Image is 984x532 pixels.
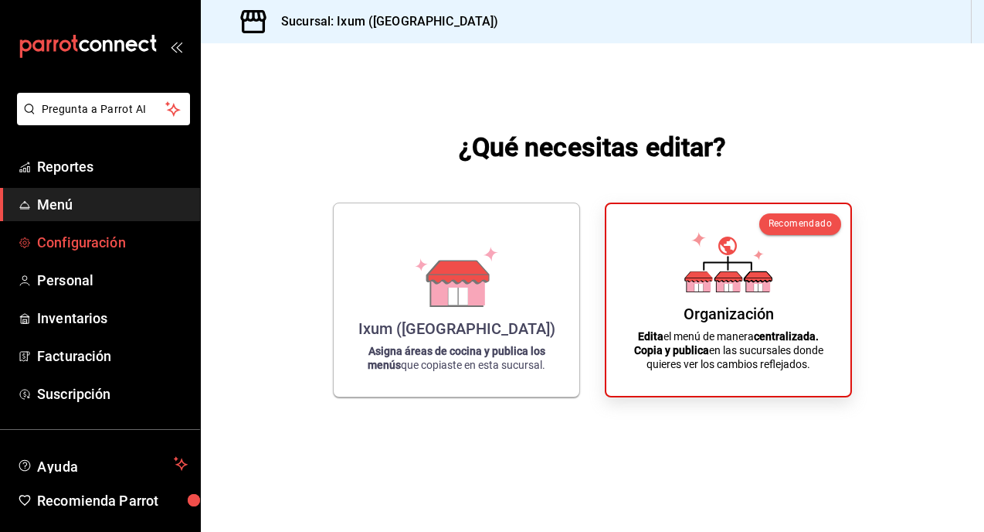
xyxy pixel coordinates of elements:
span: Recomendado [769,218,832,229]
span: Ayuda [37,455,168,473]
p: el menú de manera en las sucursales donde quieres ver los cambios reflejados. [625,329,832,371]
strong: centralizada. [754,330,819,343]
div: Ixum ([GEOGRAPHIC_DATA]) [358,319,555,338]
span: Inventarios [37,308,188,329]
span: Facturación [37,346,188,367]
div: Organización [684,305,774,323]
h1: ¿Qué necesitas editar? [459,128,727,165]
span: Personal [37,270,188,291]
span: Reportes [37,156,188,177]
p: que copiaste en esta sucursal. [352,344,561,372]
span: Pregunta a Parrot AI [42,101,166,118]
a: Pregunta a Parrot AI [11,112,190,128]
strong: Copia y publica [634,344,709,356]
span: Recomienda Parrot [37,490,188,511]
strong: Asigna áreas de cocina y publica los menús [368,345,545,371]
h3: Sucursal: Ixum ([GEOGRAPHIC_DATA]) [269,12,498,31]
span: Configuración [37,232,188,253]
span: Suscripción [37,384,188,404]
button: open_drawer_menu [170,40,182,53]
span: Menú [37,194,188,215]
button: Pregunta a Parrot AI [17,93,190,125]
strong: Edita [638,330,663,343]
